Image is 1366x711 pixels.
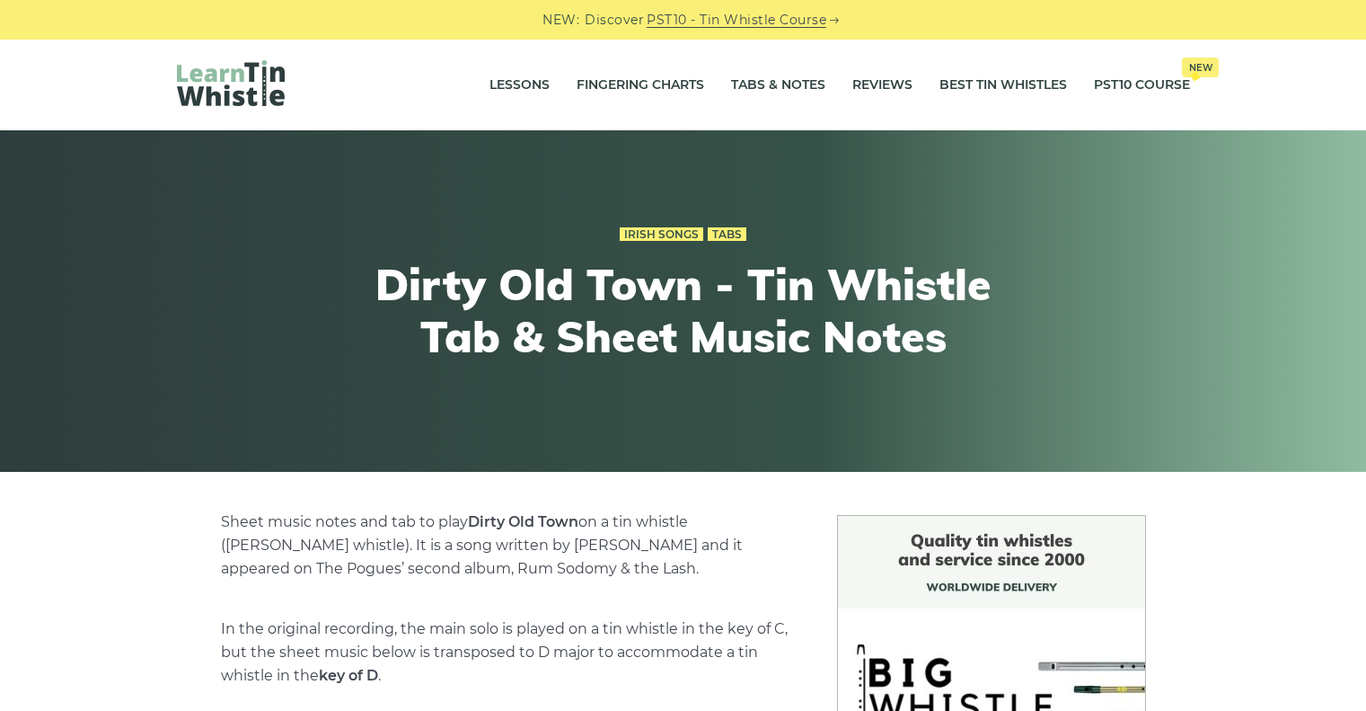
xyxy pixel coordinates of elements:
[353,259,1014,362] h1: Dirty Old Town - Tin Whistle Tab & Sheet Music Notes
[577,63,704,108] a: Fingering Charts
[852,63,912,108] a: Reviews
[731,63,825,108] a: Tabs & Notes
[939,63,1067,108] a: Best Tin Whistles
[177,60,285,106] img: LearnTinWhistle.com
[1182,58,1219,77] span: New
[221,511,794,581] p: Sheet music notes and tab to play on a tin whistle ([PERSON_NAME] whistle). It is a song written ...
[319,667,378,684] strong: key of D
[708,227,746,242] a: Tabs
[1094,63,1190,108] a: PST10 CourseNew
[221,620,788,684] span: In the original recording, the main solo is played on a tin whistle in the key of C, but the shee...
[489,63,550,108] a: Lessons
[620,227,703,242] a: Irish Songs
[468,513,578,530] strong: Dirty Old Town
